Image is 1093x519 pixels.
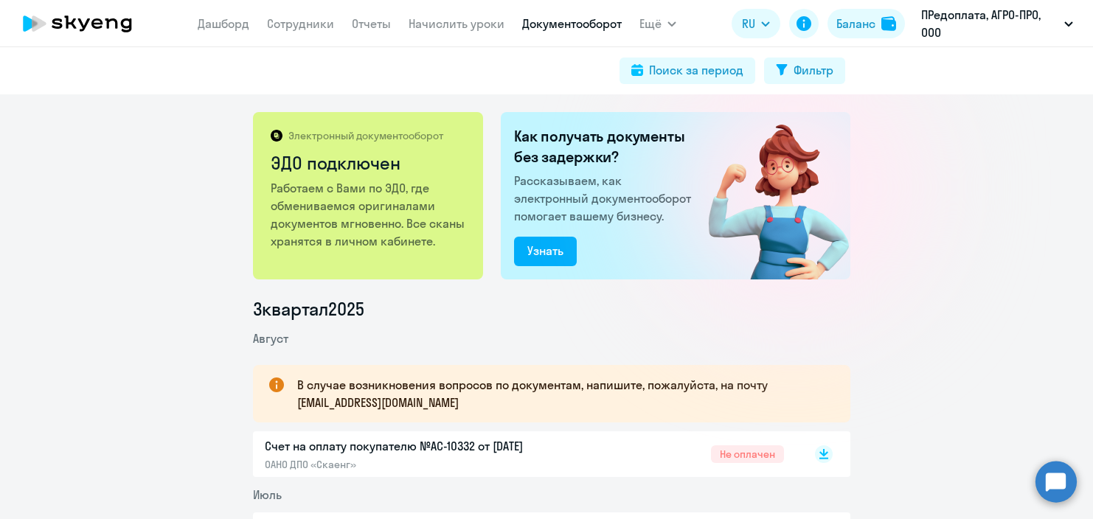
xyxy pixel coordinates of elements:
[527,242,563,259] div: Узнать
[794,61,833,79] div: Фильтр
[514,126,697,167] h2: Как получать документы без задержки?
[639,9,676,38] button: Ещё
[732,9,780,38] button: RU
[409,16,504,31] a: Начислить уроки
[297,376,824,411] p: В случае возникновения вопросов по документам, напишите, пожалуйста, на почту [EMAIL_ADDRESS][DOM...
[649,61,743,79] div: Поиск за период
[522,16,622,31] a: Документооборот
[881,16,896,31] img: balance
[288,129,443,142] p: Электронный документооборот
[711,445,784,463] span: Не оплачен
[253,297,850,321] li: 3 квартал 2025
[514,237,577,266] button: Узнать
[620,58,755,84] button: Поиск за период
[265,437,575,455] p: Счет на оплату покупателю №AC-10332 от [DATE]
[253,487,282,502] span: Июль
[253,331,288,346] span: Август
[352,16,391,31] a: Отчеты
[271,151,468,175] h2: ЭДО подключен
[914,6,1080,41] button: ПРедоплата, АГРО-ПРО, ООО
[267,16,334,31] a: Сотрудники
[271,179,468,250] p: Работаем с Вами по ЭДО, где обмениваемся оригиналами документов мгновенно. Все сканы хранятся в л...
[764,58,845,84] button: Фильтр
[827,9,905,38] button: Балансbalance
[265,437,784,471] a: Счет на оплату покупателю №AC-10332 от [DATE]ОАНО ДПО «Скаенг»Не оплачен
[639,15,662,32] span: Ещё
[684,112,850,279] img: connected
[921,6,1058,41] p: ПРедоплата, АГРО-ПРО, ООО
[198,16,249,31] a: Дашборд
[514,172,697,225] p: Рассказываем, как электронный документооборот помогает вашему бизнесу.
[836,15,875,32] div: Баланс
[265,458,575,471] p: ОАНО ДПО «Скаенг»
[742,15,755,32] span: RU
